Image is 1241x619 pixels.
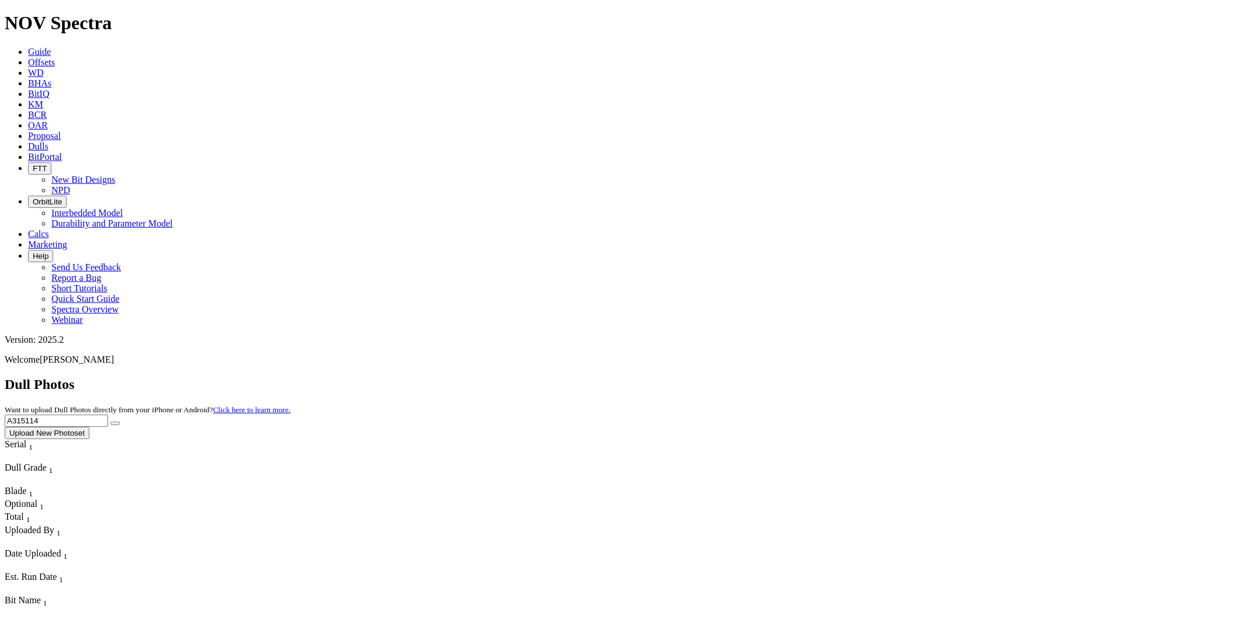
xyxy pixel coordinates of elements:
span: Date Uploaded [5,548,61,558]
a: BitIQ [28,89,49,99]
a: Short Tutorials [51,283,108,293]
span: Sort None [29,486,33,496]
div: Sort None [5,512,46,524]
h2: Dull Photos [5,377,1236,392]
span: Optional [5,499,37,509]
sub: 1 [40,502,44,511]
div: Dull Grade Sort None [5,462,86,475]
div: Column Menu [5,475,86,486]
span: Serial [5,439,26,449]
span: FTT [33,164,47,173]
sub: 1 [49,466,53,475]
span: Sort None [63,548,67,558]
a: Spectra Overview [51,304,119,314]
div: Column Menu [5,538,138,548]
a: Marketing [28,239,67,249]
a: NPD [51,185,70,195]
div: Sort None [5,486,46,499]
a: Interbedded Model [51,208,123,218]
a: Calcs [28,229,49,239]
span: Uploaded By [5,525,54,535]
div: Date Uploaded Sort None [5,548,92,561]
a: Guide [28,47,51,57]
div: Est. Run Date Sort None [5,572,86,585]
button: FTT [28,162,51,175]
sub: 1 [26,516,30,524]
h1: NOV Spectra [5,12,1236,34]
a: OAR [28,120,48,130]
div: Sort None [5,462,86,486]
a: WD [28,68,44,78]
span: Dulls [28,141,48,151]
span: Dull Grade [5,462,47,472]
a: BHAs [28,78,51,88]
button: Help [28,250,53,262]
a: Click here to learn more. [213,405,291,414]
div: Total Sort None [5,512,46,524]
span: Sort None [40,499,44,509]
small: Want to upload Dull Photos directly from your iPhone or Android? [5,405,290,414]
div: Uploaded By Sort None [5,525,138,538]
div: Optional Sort None [5,499,46,512]
div: Column Menu [5,452,54,462]
span: OrbitLite [33,197,62,206]
div: Sort None [5,499,46,512]
sub: 1 [63,552,67,561]
a: KM [28,99,43,109]
span: Sort None [29,439,33,449]
sub: 1 [29,489,33,498]
span: Help [33,252,48,260]
div: Sort None [5,439,54,462]
p: Welcome [5,354,1236,365]
span: Sort None [26,512,30,521]
a: Report a Bug [51,273,101,283]
button: OrbitLite [28,196,67,208]
div: Sort None [5,572,86,595]
span: Sort None [59,572,63,582]
sub: 1 [43,599,47,607]
div: Blade Sort None [5,486,46,499]
button: Upload New Photoset [5,427,89,439]
a: Durability and Parameter Model [51,218,173,228]
span: [PERSON_NAME] [40,354,114,364]
span: Sort None [57,525,61,535]
div: Sort None [5,595,139,618]
a: BCR [28,110,47,120]
sub: 1 [59,575,63,584]
a: Send Us Feedback [51,262,121,272]
a: Quick Start Guide [51,294,119,304]
sub: 1 [57,528,61,537]
div: Version: 2025.2 [5,335,1236,345]
a: Offsets [28,57,55,67]
span: Bit Name [5,595,41,605]
input: Search Serial Number [5,415,108,427]
a: New Bit Designs [51,175,115,185]
span: Est. Run Date [5,572,57,582]
sub: 1 [29,443,33,451]
div: Sort None [5,525,138,548]
span: Sort None [43,595,47,605]
a: Webinar [51,315,83,325]
a: BitPortal [28,152,62,162]
span: Blade [5,486,26,496]
div: Serial Sort None [5,439,54,452]
div: Bit Name Sort None [5,595,139,608]
div: Sort None [5,548,92,572]
a: Proposal [28,131,61,141]
div: Column Menu [5,585,86,595]
div: Column Menu [5,608,139,618]
span: Total [5,512,24,521]
span: Sort None [49,462,53,472]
